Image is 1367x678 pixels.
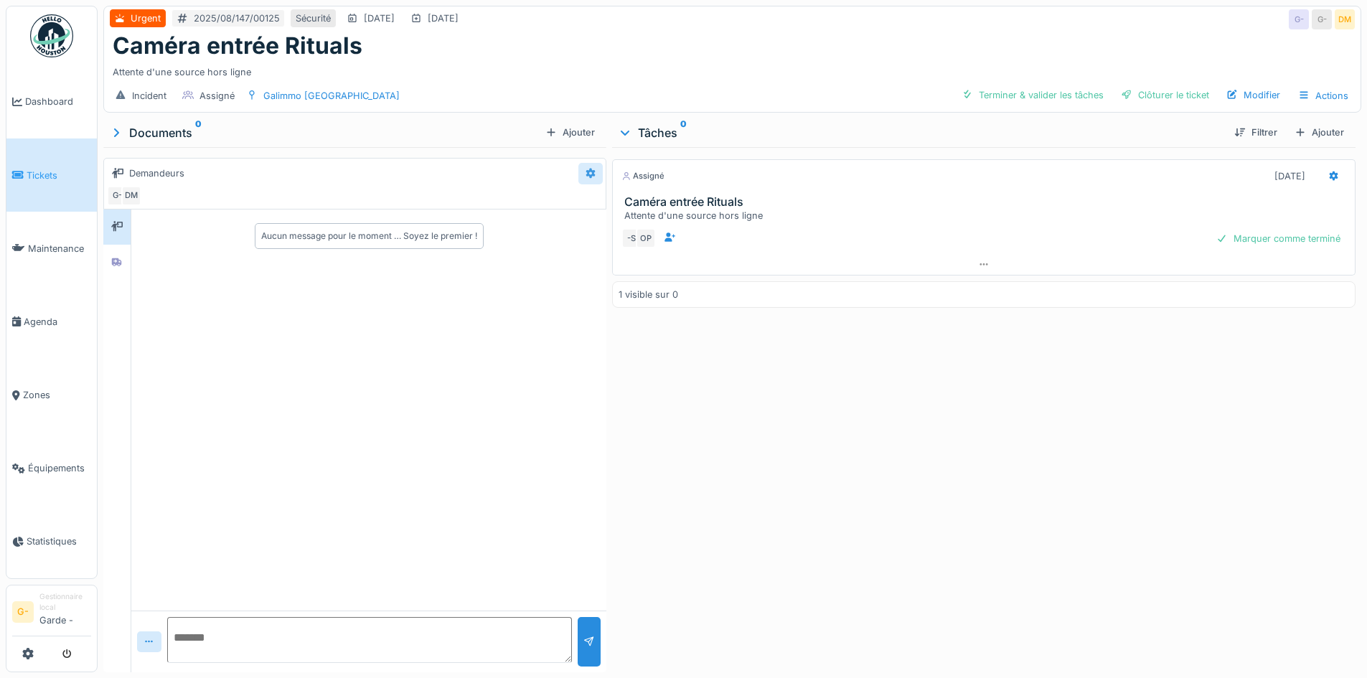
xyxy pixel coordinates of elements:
[1221,85,1286,105] div: Modifier
[25,95,91,108] span: Dashboard
[619,288,678,301] div: 1 visible sur 0
[624,195,1349,209] h3: Caméra entrée Rituals
[680,124,687,141] sup: 0
[27,169,91,182] span: Tickets
[23,388,91,402] span: Zones
[364,11,395,25] div: [DATE]
[109,124,540,141] div: Documents
[129,166,184,180] div: Demandeurs
[6,285,97,358] a: Agenda
[199,89,235,103] div: Assigné
[621,170,664,182] div: Assigné
[12,591,91,636] a: G- Gestionnaire localGarde -
[296,11,331,25] div: Sécurité
[1289,9,1309,29] div: G-
[6,65,97,138] a: Dashboard
[12,601,34,623] li: G-
[618,124,1223,141] div: Tâches
[624,209,1349,222] div: Attente d'une source hors ligne
[131,11,161,25] div: Urgent
[30,14,73,57] img: Badge_color-CXgf-gQk.svg
[1115,85,1215,105] div: Clôturer le ticket
[24,315,91,329] span: Agenda
[540,123,601,142] div: Ajouter
[28,242,91,255] span: Maintenance
[6,505,97,578] a: Statistiques
[121,186,141,206] div: DM
[1312,9,1332,29] div: G-
[621,228,642,248] div: -S
[39,591,91,613] div: Gestionnaire local
[1229,123,1283,142] div: Filtrer
[113,32,362,60] h1: Caméra entrée Rituals
[6,138,97,212] a: Tickets
[39,591,91,633] li: Garde -
[636,228,656,248] div: OP
[956,85,1109,105] div: Terminer & valider les tâches
[132,89,166,103] div: Incident
[107,186,127,206] div: G-
[194,11,280,25] div: 2025/08/147/00125
[6,432,97,505] a: Équipements
[1335,9,1355,29] div: DM
[1292,85,1355,106] div: Actions
[6,359,97,432] a: Zones
[113,60,1352,79] div: Attente d'une source hors ligne
[1211,229,1346,248] div: Marquer comme terminé
[428,11,459,25] div: [DATE]
[6,212,97,285] a: Maintenance
[1274,169,1305,183] div: [DATE]
[27,535,91,548] span: Statistiques
[263,89,400,103] div: Galimmo [GEOGRAPHIC_DATA]
[28,461,91,475] span: Équipements
[261,230,477,243] div: Aucun message pour le moment … Soyez le premier !
[195,124,202,141] sup: 0
[1289,123,1350,142] div: Ajouter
